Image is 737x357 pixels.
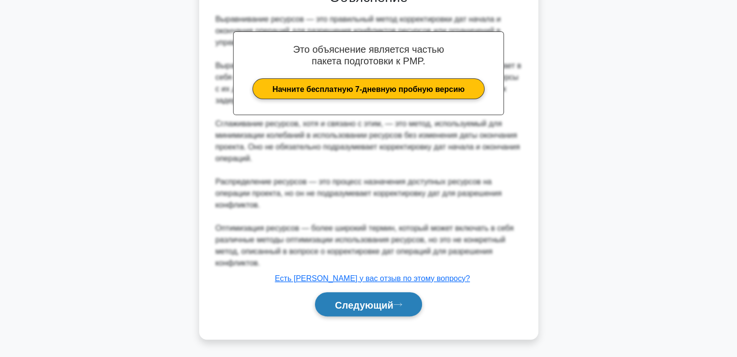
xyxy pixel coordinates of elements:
[252,78,485,99] a: Начните бесплатную 7-дневную пробную версию
[216,61,521,104] font: Выравнивание ресурсов — это метод анализа сети расписания, который включает в себя смещение сроко...
[216,224,514,267] font: Оптимизация ресурсов — более широкий термин, который может включать в себя различные методы оптим...
[315,292,422,317] button: Следующий
[335,299,393,310] font: Следующий
[275,274,470,283] a: Есть [PERSON_NAME] у вас отзыв по этому вопросу?
[216,119,520,163] font: Сглаживание ресурсов, хотя и связано с этим, — это метод, используемый для минимизации колебаний ...
[216,15,501,46] font: Выравнивание ресурсов — это правильный метод корректировки дат начала и окончания операций для ра...
[216,178,502,209] font: Распределение ресурсов — это процесс назначения доступных ресурсов на операции проекта, но он не ...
